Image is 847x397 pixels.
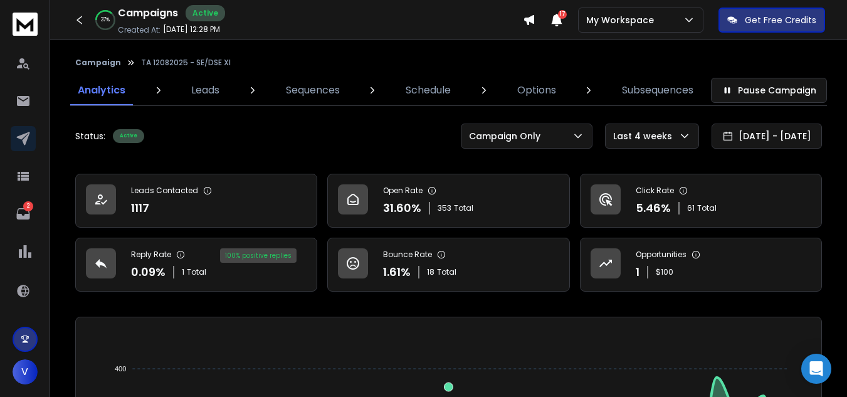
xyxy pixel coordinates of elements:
a: Schedule [398,75,458,105]
span: 17 [558,10,567,19]
p: Click Rate [636,186,674,196]
a: Open Rate31.60%353Total [327,174,569,228]
p: 0.09 % [131,263,166,281]
p: 2 [23,201,33,211]
p: Created At: [118,25,160,35]
p: 37 % [101,16,110,24]
a: 2 [11,201,36,226]
p: 1117 [131,199,149,217]
p: [DATE] 12:28 PM [163,24,220,34]
p: Analytics [78,83,125,98]
p: 5.46 % [636,199,671,217]
p: Leads [191,83,219,98]
p: Get Free Credits [745,14,816,26]
div: Active [186,5,225,21]
a: Reply Rate0.09%1Total100% positive replies [75,238,317,292]
p: Sequences [286,83,340,98]
h1: Campaigns [118,6,178,21]
p: $ 100 [656,267,673,277]
a: Subsequences [614,75,701,105]
div: 100 % positive replies [220,248,297,263]
button: [DATE] - [DATE] [712,124,822,149]
p: 31.60 % [383,199,421,217]
span: Total [454,203,473,213]
div: Open Intercom Messenger [801,354,831,384]
p: Opportunities [636,250,687,260]
img: logo [13,13,38,36]
span: Total [187,267,206,277]
span: Total [437,267,456,277]
p: Options [517,83,556,98]
span: 61 [687,203,695,213]
p: 1.61 % [383,263,411,281]
p: Bounce Rate [383,250,432,260]
span: Total [697,203,717,213]
p: Reply Rate [131,250,171,260]
p: Leads Contacted [131,186,198,196]
a: Options [510,75,564,105]
p: Status: [75,130,105,142]
tspan: 400 [115,365,126,373]
p: Subsequences [622,83,693,98]
button: V [13,359,38,384]
span: 353 [438,203,451,213]
p: 1 [636,263,639,281]
a: Leads Contacted1117 [75,174,317,228]
button: Campaign [75,58,121,68]
a: Opportunities1$100 [580,238,822,292]
p: TA 12082025 - SE/DSE XI [141,58,231,68]
p: Campaign Only [469,130,545,142]
p: My Workspace [586,14,659,26]
span: 1 [182,267,184,277]
a: Analytics [70,75,133,105]
div: Active [113,129,144,143]
span: 18 [427,267,434,277]
button: Pause Campaign [711,78,827,103]
p: Open Rate [383,186,423,196]
a: Click Rate5.46%61Total [580,174,822,228]
a: Bounce Rate1.61%18Total [327,238,569,292]
p: Schedule [406,83,451,98]
a: Leads [184,75,227,105]
p: Last 4 weeks [613,130,677,142]
button: Get Free Credits [718,8,825,33]
a: Sequences [278,75,347,105]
